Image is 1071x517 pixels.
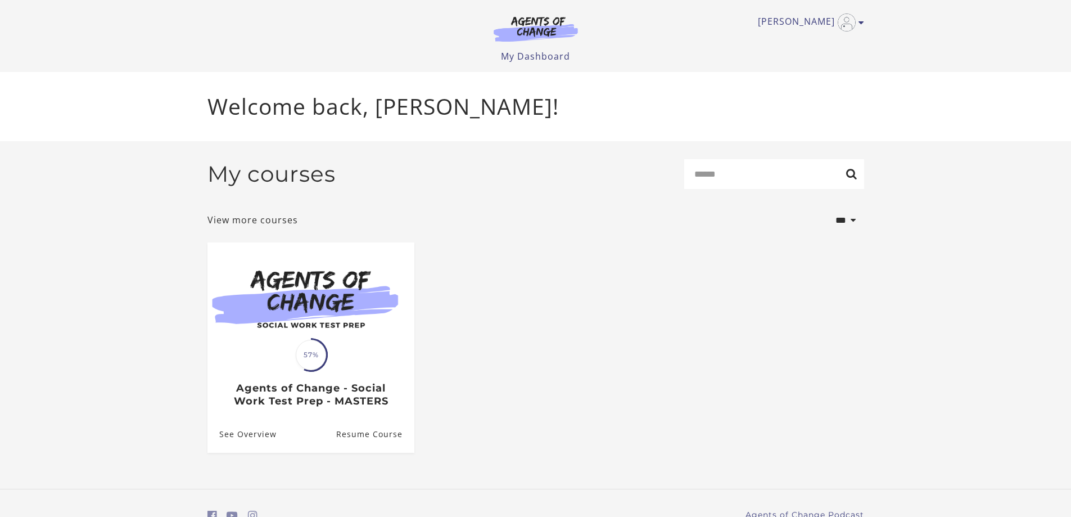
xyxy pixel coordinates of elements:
a: Agents of Change - Social Work Test Prep - MASTERS: Resume Course [336,416,414,453]
a: View more courses [207,213,298,227]
a: Agents of Change - Social Work Test Prep - MASTERS: See Overview [207,416,277,453]
img: Agents of Change Logo [482,16,590,42]
h3: Agents of Change - Social Work Test Prep - MASTERS [219,382,402,407]
a: Toggle menu [758,14,858,32]
a: My Dashboard [501,50,570,62]
span: 57% [296,340,326,370]
h2: My courses [207,161,336,187]
p: Welcome back, [PERSON_NAME]! [207,90,864,123]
